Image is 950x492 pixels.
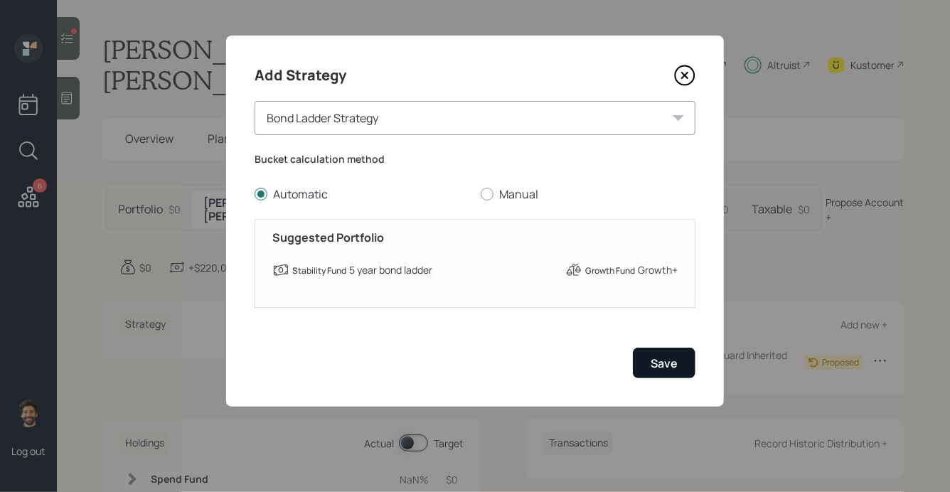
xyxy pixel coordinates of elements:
[481,186,695,202] label: Manual
[651,355,678,371] div: Save
[585,265,635,277] label: Growth Fund
[255,101,695,135] div: Bond Ladder Strategy
[349,262,432,277] div: 5 year bond ladder
[255,152,695,166] label: Bucket calculation method
[292,265,346,277] label: Stability Fund
[638,262,678,277] div: Growth+
[272,231,678,245] h5: Suggested Portfolio
[255,64,346,87] h4: Add Strategy
[633,348,695,378] button: Save
[255,186,469,202] label: Automatic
